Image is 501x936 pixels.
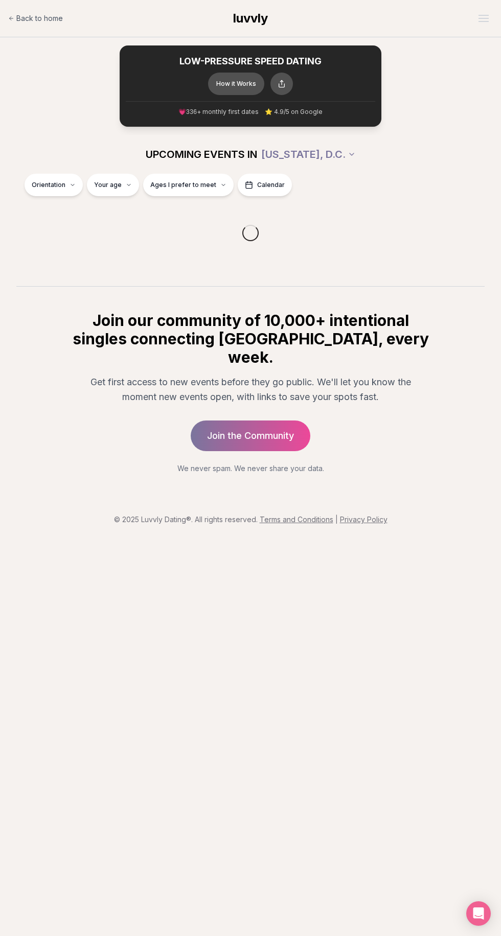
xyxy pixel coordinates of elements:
[32,181,65,189] span: Orientation
[79,375,422,405] p: Get first access to new events before they go public. We'll let you know the moment new events op...
[8,514,493,525] p: © 2025 Luvvly Dating®. All rights reserved.
[260,515,333,524] a: Terms and Conditions
[466,901,491,926] div: Open Intercom Messenger
[208,73,264,95] button: How it Works
[233,11,268,26] span: luvvly
[340,515,388,524] a: Privacy Policy
[94,181,122,189] span: Your age
[257,181,285,189] span: Calendar
[474,11,493,26] button: Open menu
[233,10,268,27] a: luvvly
[186,109,197,116] span: 336
[238,174,292,196] button: Calendar
[143,174,234,196] button: Ages I prefer to meet
[25,174,83,196] button: Orientation
[126,56,375,67] h2: LOW-PRESSURE SPEED DATING
[71,311,430,366] h2: Join our community of 10,000+ intentional singles connecting [GEOGRAPHIC_DATA], every week.
[8,8,63,29] a: Back to home
[87,174,139,196] button: Your age
[335,515,338,524] span: |
[265,108,323,116] span: ⭐ 4.9/5 on Google
[71,463,430,474] p: We never spam. We never share your data.
[150,181,216,189] span: Ages I prefer to meet
[178,108,259,116] span: 💗 + monthly first dates
[16,13,63,24] span: Back to home
[191,420,310,451] a: Join the Community
[146,147,257,161] span: UPCOMING EVENTS IN
[261,143,356,166] button: [US_STATE], D.C.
